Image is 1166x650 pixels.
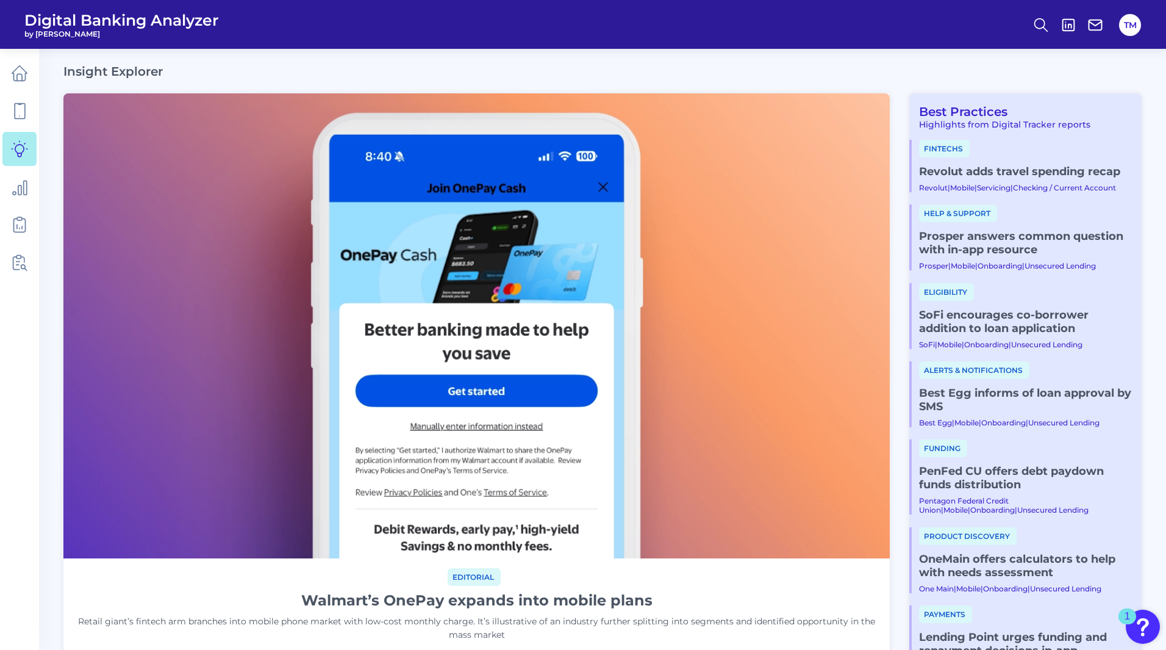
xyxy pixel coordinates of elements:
a: Onboarding [983,584,1028,593]
a: Revolut adds travel spending recap​ [919,165,1132,178]
a: Unsecured Lending [1017,505,1089,515]
span: | [1022,261,1025,270]
a: Mobile [954,418,979,427]
a: PenFed CU offers debt paydown funds distribution [919,464,1132,491]
span: Help & Support [919,204,997,222]
a: Best Egg informs of loan approval by SMS [919,386,1132,413]
span: | [962,340,964,349]
a: Mobile [951,261,975,270]
a: Revolut [919,183,948,192]
span: | [952,418,954,427]
a: Unsecured Lending [1025,261,1096,270]
span: | [954,584,956,593]
a: Onboarding [981,418,1026,427]
span: | [968,505,970,515]
span: | [975,261,978,270]
a: Mobile [943,505,968,515]
span: Digital Banking Analyzer [24,11,219,29]
span: | [975,183,977,192]
div: Highlights from Digital Tracker reports [909,119,1132,130]
span: | [1015,505,1017,515]
a: Best Practices [909,104,1007,119]
span: | [948,261,951,270]
span: by [PERSON_NAME] [24,29,219,38]
a: Servicing [977,183,1010,192]
a: Prosper answers common question with in-app resource [919,229,1132,256]
span: Fintechs [919,140,970,157]
a: Prosper [919,261,948,270]
a: SoFi [919,340,935,349]
a: Product discovery [919,530,1017,541]
span: | [948,183,950,192]
span: Alerts & Notifications [919,361,1029,379]
a: Checking / Current Account [1013,183,1116,192]
a: Unsecured Lending [1028,418,1100,427]
a: Mobile [937,340,962,349]
span: | [1026,418,1028,427]
a: Mobile [950,183,975,192]
span: Payments [919,605,972,623]
div: 1 [1125,616,1130,632]
span: | [1010,183,1013,192]
a: Editorial [448,571,501,582]
a: One Main [919,584,954,593]
a: Eligibility [919,286,974,297]
span: Funding [919,439,967,457]
button: Open Resource Center, 1 new notification [1126,610,1160,644]
img: bannerImg [63,93,890,558]
span: | [1028,584,1030,593]
p: Retail giant’s fintech arm branches into mobile phone market with low-cost monthly charge. It’s i... [78,615,875,642]
a: Fintechs [919,143,970,154]
a: Onboarding [978,261,1022,270]
a: Unsecured Lending [1030,584,1101,593]
a: Funding [919,442,967,453]
span: | [981,584,983,593]
a: SoFi encourages co-borrower addition to loan application [919,308,1132,335]
span: | [1009,340,1011,349]
a: Onboarding [970,505,1015,515]
button: TM [1119,14,1141,36]
a: OneMain offers calculators to help with needs assessment [919,552,1132,579]
h2: Insight Explorer [63,64,163,79]
span: Editorial [448,568,501,586]
h1: Walmart’s OnePay expands into mobile plans [301,591,653,610]
a: Unsecured Lending [1011,340,1082,349]
a: Best Egg [919,418,952,427]
span: | [941,505,943,515]
span: | [935,340,937,349]
a: Pentagon Federal Credit Union [919,496,1009,515]
span: Product discovery [919,527,1017,545]
span: Eligibility [919,283,974,301]
a: Help & Support [919,208,997,218]
a: Alerts & Notifications [919,364,1029,375]
span: | [979,418,981,427]
a: Onboarding [964,340,1009,349]
a: Mobile [956,584,981,593]
a: Payments [919,608,972,619]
